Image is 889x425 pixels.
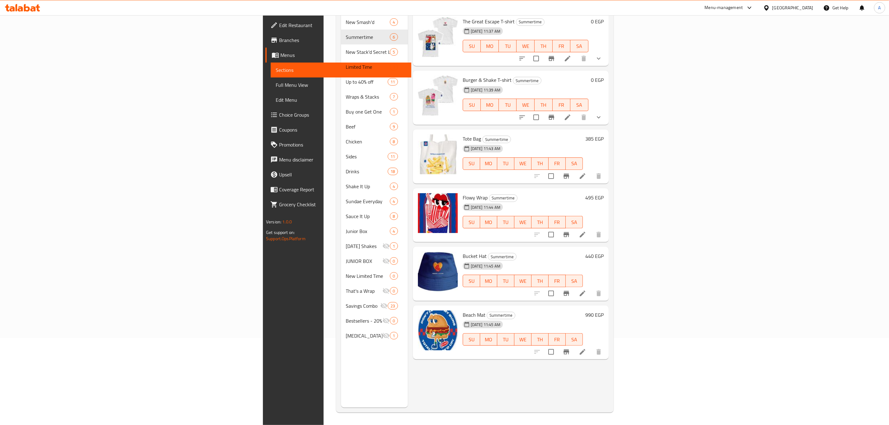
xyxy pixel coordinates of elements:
[531,216,549,228] button: TH
[341,298,408,313] div: Savings Combo23
[591,17,604,26] h6: 0 EGP
[382,257,390,265] svg: Inactive section
[390,18,398,26] div: items
[390,108,398,115] div: items
[489,194,517,202] span: Summertime
[591,110,606,125] button: show more
[279,171,406,178] span: Upsell
[545,228,558,241] span: Select to update
[390,213,397,219] span: 8
[346,48,390,56] span: New Stack'd Secret Line
[544,110,559,125] button: Branch-specific-item
[265,122,411,137] a: Coupons
[418,193,458,233] img: Flowy Wrap
[463,275,480,287] button: SU
[418,17,458,57] img: The Great Escape T-shirt
[271,63,411,77] a: Sections
[341,89,408,104] div: Wraps & Stacks7
[390,258,397,264] span: 0
[576,110,591,125] button: delete
[463,134,481,143] span: Tote Bag
[531,157,549,170] button: TH
[346,108,390,115] span: Buy one Get One
[568,277,580,286] span: SA
[517,277,529,286] span: WE
[551,218,563,227] span: FR
[463,99,481,111] button: SU
[559,227,574,242] button: Branch-specific-item
[346,123,390,130] span: Beef
[480,333,497,346] button: MO
[559,286,574,301] button: Branch-specific-item
[346,18,390,26] span: New Smash'd
[388,302,398,310] div: items
[579,348,586,356] a: Edit menu item
[772,4,813,11] div: [GEOGRAPHIC_DATA]
[501,100,514,110] span: TU
[390,94,397,100] span: 7
[346,242,383,250] span: [DATE] Shakes
[390,333,397,339] span: 1
[551,277,563,286] span: FR
[591,76,604,84] h6: 0 EGP
[579,290,586,297] a: Edit menu item
[466,100,479,110] span: SU
[265,182,411,197] a: Coverage Report
[517,218,529,227] span: WE
[346,257,383,265] div: JUNIOR BOX
[279,111,406,119] span: Choice Groups
[483,277,495,286] span: MO
[585,311,604,319] h6: 990 EGP
[535,40,553,52] button: TH
[346,272,390,280] div: New Limited Time
[591,286,606,301] button: delete
[266,228,295,236] span: Get support on:
[517,335,529,344] span: WE
[346,302,381,310] span: Savings Combo
[265,167,411,182] a: Upsell
[390,288,397,294] span: 0
[346,332,383,339] span: [MEDICAL_DATA]
[483,335,495,344] span: MO
[265,107,411,122] a: Choice Groups
[570,99,588,111] button: SA
[346,317,383,325] span: Bestsellers - 20% off on selected items
[549,333,566,346] button: FR
[388,153,398,160] div: items
[341,283,408,298] div: That's a Wrap0
[564,55,571,62] a: Edit menu item
[276,96,406,104] span: Edit Menu
[388,79,397,85] span: 11
[271,77,411,92] a: Full Menu View
[559,344,574,359] button: Branch-specific-item
[265,137,411,152] a: Promotions
[341,328,408,343] div: [MEDICAL_DATA]1
[534,159,546,168] span: TH
[390,124,397,130] span: 9
[346,198,390,205] span: Sundae Everyday
[341,30,408,44] div: Summertime6
[341,119,408,134] div: Beef9
[463,333,480,346] button: SU
[265,33,411,48] a: Branches
[390,138,398,145] div: items
[266,218,281,226] span: Version:
[514,216,531,228] button: WE
[341,313,408,328] div: Bestsellers - 20% off on selected items0
[380,302,388,310] svg: Inactive section
[390,123,398,130] div: items
[390,332,398,339] div: items
[390,64,397,70] span: 3
[534,218,546,227] span: TH
[271,92,411,107] a: Edit Menu
[382,242,390,250] svg: Inactive section
[463,40,481,52] button: SU
[530,52,543,65] span: Select to update
[346,332,383,339] div: Poppers
[346,287,383,295] div: That's a Wrap
[346,78,388,86] span: Up to 40% off
[390,198,397,204] span: 4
